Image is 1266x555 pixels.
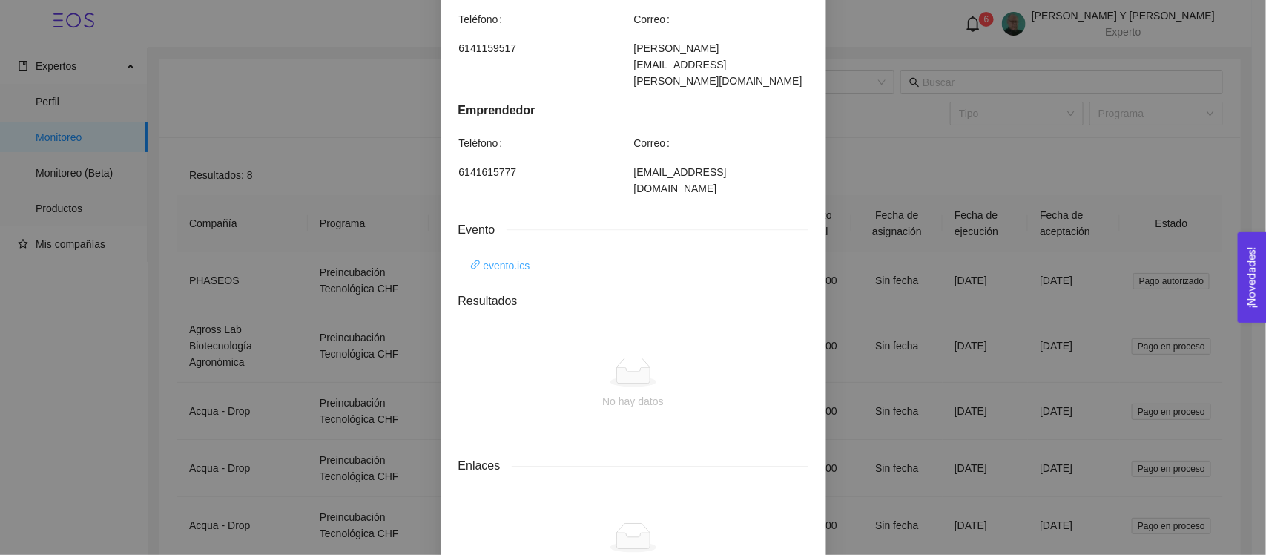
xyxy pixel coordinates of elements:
[459,164,633,180] span: 6141615777
[634,11,676,27] span: Correo
[459,135,509,151] span: Teléfono
[458,457,512,476] span: Enlaces
[470,393,797,410] div: No hay datos
[634,164,808,197] span: [EMAIL_ADDRESS][DOMAIN_NAME]
[458,220,507,239] span: Evento
[458,101,808,119] div: Emprendedor
[634,40,808,89] span: [PERSON_NAME][EMAIL_ADDRESS][PERSON_NAME][DOMAIN_NAME]
[459,11,509,27] span: Teléfono
[459,40,633,56] span: 6141159517
[458,292,530,310] span: Resultados
[1238,232,1266,323] button: Open Feedback Widget
[470,257,530,274] a: link evento.ics
[634,135,676,151] span: Correo
[470,260,481,270] span: link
